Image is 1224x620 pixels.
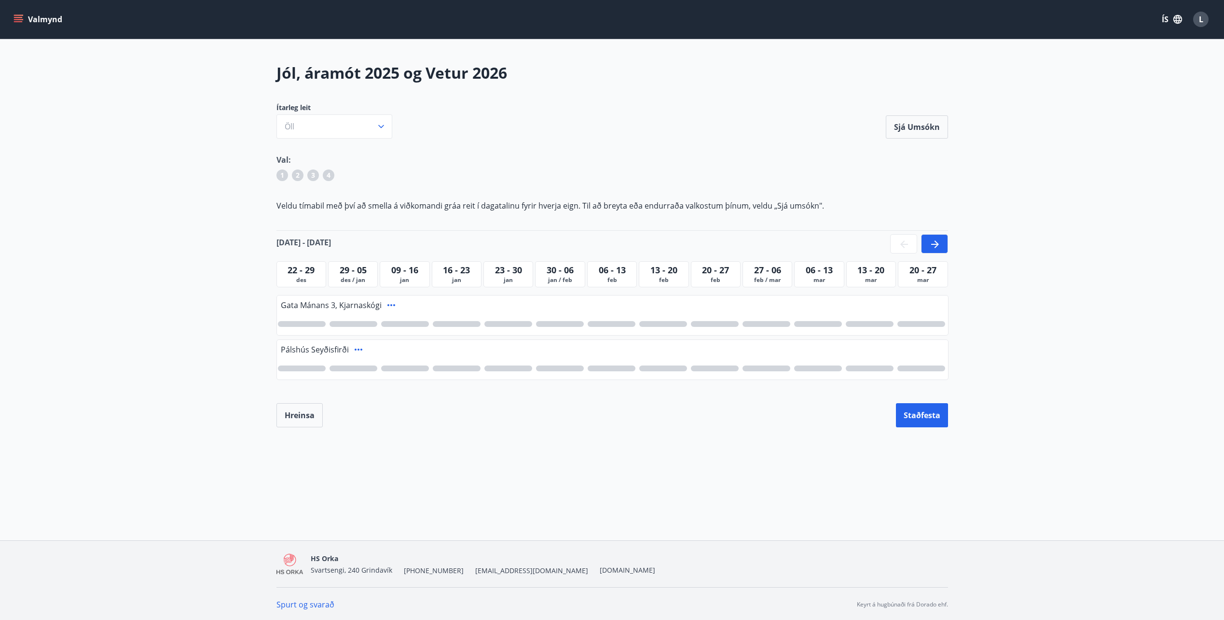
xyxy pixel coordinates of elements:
span: Svartsengi, 240 Grindavík [311,565,392,575]
span: Gata Mánans 3, Kjarnaskógi [281,300,382,310]
button: Hreinsa [276,403,323,427]
span: Val: [276,155,291,165]
span: 20 - 27 [909,264,936,276]
img: 4KEE8UqMSwrAKrdyHDgoo3yWdiux5j3SefYx3pqm.png [276,554,303,575]
span: 20 - 27 [702,264,729,276]
span: jan / feb [537,276,582,284]
span: 29 - 05 [340,264,367,276]
span: mar [797,276,841,284]
span: 30 - 06 [547,264,574,276]
button: ÍS [1156,11,1187,28]
span: 22 - 29 [288,264,315,276]
span: 3 [311,170,315,180]
button: Sjá umsókn [886,115,948,139]
span: 16 - 23 [443,264,470,276]
span: 06 - 13 [806,264,833,276]
span: 13 - 20 [857,264,884,276]
a: [DOMAIN_NAME] [600,565,655,575]
span: 06 - 13 [599,264,626,276]
span: feb [641,276,686,284]
span: 2 [296,170,300,180]
span: 4 [327,170,330,180]
button: Öll [276,114,392,139]
button: menu [12,11,66,28]
button: L [1189,8,1212,31]
span: jan [382,276,427,284]
span: [DATE] - [DATE] [276,237,331,248]
span: L [1199,14,1203,25]
span: jan [434,276,479,284]
span: 13 - 20 [650,264,677,276]
p: Keyrt á hugbúnaði frá Dorado ehf. [857,600,948,609]
button: Staðfesta [896,403,948,427]
span: mar [849,276,894,284]
span: mar [900,276,945,284]
span: feb [590,276,634,284]
span: 27 - 06 [754,264,781,276]
span: des / jan [330,276,375,284]
span: feb [693,276,738,284]
span: Ítarleg leit [276,103,392,113]
span: [EMAIL_ADDRESS][DOMAIN_NAME] [475,566,588,576]
span: 09 - 16 [391,264,418,276]
p: Veldu tímabil með því að smella á viðkomandi gráa reit í dagatalinu fyrir hverja eign. Til að bre... [276,200,948,211]
span: 23 - 30 [495,264,522,276]
span: jan [486,276,531,284]
span: Öll [285,121,294,132]
span: des [279,276,324,284]
a: Spurt og svarað [276,599,334,610]
span: HS Orka [311,554,338,563]
h2: Jól, áramót 2025 og Vetur 2026 [276,62,948,84]
span: [PHONE_NUMBER] [404,566,464,576]
span: feb / mar [745,276,790,284]
span: 1 [280,170,284,180]
span: Pálshús Seyðisfirði [281,344,349,355]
